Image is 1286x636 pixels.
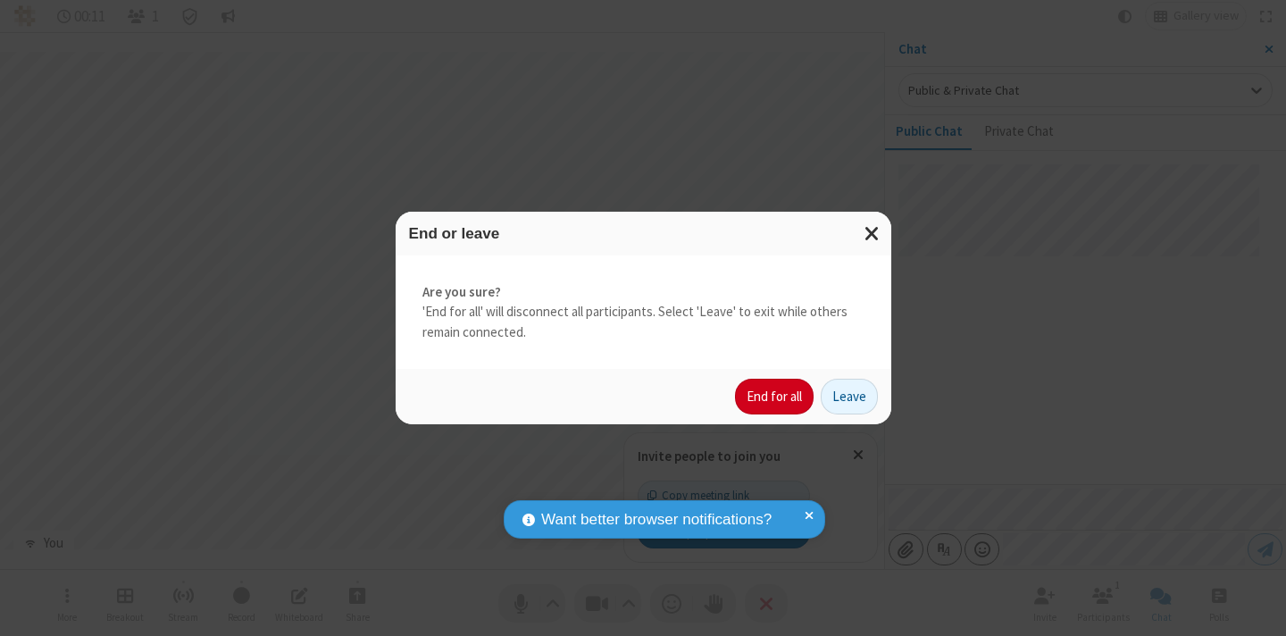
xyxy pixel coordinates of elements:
[396,255,891,370] div: 'End for all' will disconnect all participants. Select 'Leave' to exit while others remain connec...
[854,212,891,255] button: Close modal
[422,282,864,303] strong: Are you sure?
[735,379,814,414] button: End for all
[821,379,878,414] button: Leave
[409,225,878,242] h3: End or leave
[541,508,772,531] span: Want better browser notifications?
